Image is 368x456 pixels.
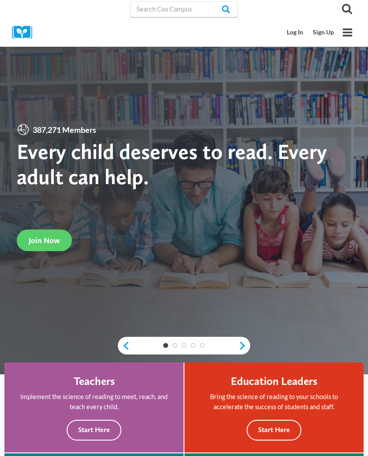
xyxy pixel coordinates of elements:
[282,24,308,41] a: Log In
[130,1,238,17] input: Search Cox Campus
[163,343,168,348] a: 1
[4,362,184,452] a: Teachers Implement the science of reading to meet, reach, and teach every child. Start Here
[308,24,339,41] a: Sign Up
[247,420,301,441] button: Start Here
[238,341,250,350] a: next
[118,341,130,350] a: previous
[173,343,177,348] a: 2
[118,337,250,354] div: content slider buttons
[339,24,356,41] button: Open menu
[231,374,317,388] h4: Education Leaders
[17,230,72,251] a: Join Now
[29,236,60,245] span: Join Now
[74,374,115,388] h4: Teachers
[30,124,99,136] span: 387,271 Members
[16,392,172,412] p: Implement the science of reading to meet, reach, and teach every child.
[196,392,352,412] p: Bring the science of reading to your schools to accelerate the success of students and staff.
[67,420,121,441] button: Start Here
[182,343,187,348] a: 3
[191,343,195,348] a: 4
[282,24,339,41] nav: Secondary Mobile Navigation
[200,343,205,348] a: 5
[12,26,38,39] img: Cox Campus
[17,139,327,189] strong: Every child deserves to read. Every adult can help.
[184,362,364,452] a: Education Leaders Bring the science of reading to your schools to accelerate the success of stude...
